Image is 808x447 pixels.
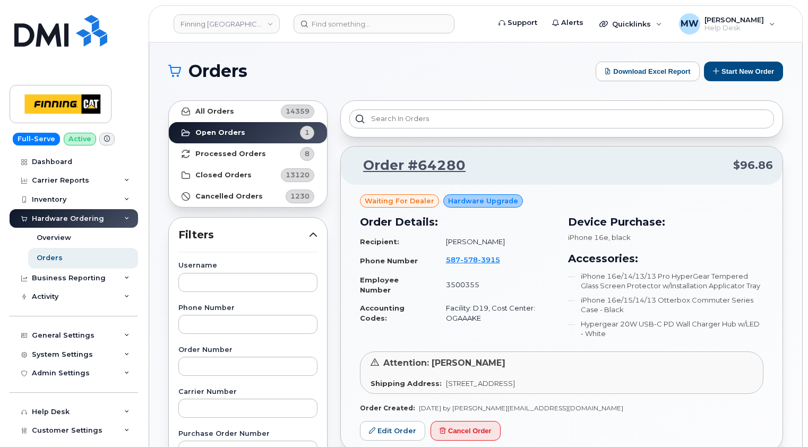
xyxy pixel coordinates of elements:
[305,149,310,159] span: 8
[286,106,310,116] span: 14359
[349,109,774,128] input: Search in orders
[169,101,327,122] a: All Orders14359
[350,156,466,175] a: Order #64280
[169,143,327,165] a: Processed Orders8
[178,347,317,354] label: Order Number
[195,171,252,179] strong: Closed Orders
[169,165,327,186] a: Closed Orders13120
[195,128,245,137] strong: Open Orders
[195,107,234,116] strong: All Orders
[360,404,415,412] strong: Order Created:
[360,421,425,441] a: Edit Order
[178,431,317,437] label: Purchase Order Number
[290,191,310,201] span: 1230
[568,233,608,242] span: iPhone 16e
[169,186,327,207] a: Cancelled Orders1230
[195,150,266,158] strong: Processed Orders
[448,196,518,206] span: Hardware Upgrade
[360,256,418,265] strong: Phone Number
[436,271,555,299] td: 3500355
[568,319,763,339] li: Hypergear 20W USB-C PD Wall Charger Hub w/LED - White
[608,233,631,242] span: , black
[178,262,317,269] label: Username
[596,62,700,81] button: Download Excel Report
[431,421,501,441] button: Cancel Order
[360,214,555,230] h3: Order Details:
[360,237,399,246] strong: Recipient:
[568,271,763,291] li: iPhone 16e/14/13/13 Pro HyperGear Tempered Glass Screen Protector w/Installation Applicator Tray
[195,192,263,201] strong: Cancelled Orders
[169,122,327,143] a: Open Orders1
[371,379,442,388] strong: Shipping Address:
[286,170,310,180] span: 13120
[305,127,310,137] span: 1
[360,276,399,294] strong: Employee Number
[436,233,555,251] td: [PERSON_NAME]
[383,358,505,368] span: Attention: [PERSON_NAME]
[360,304,405,322] strong: Accounting Codes:
[365,196,434,206] span: waiting for dealer
[446,255,500,264] span: 587
[436,299,555,327] td: Facility: D19, Cost Center: OGAAAKE
[704,62,783,81] button: Start New Order
[178,389,317,396] label: Carrier Number
[733,158,773,173] span: $96.86
[178,227,309,243] span: Filters
[419,404,623,412] span: [DATE] by [PERSON_NAME][EMAIL_ADDRESS][DOMAIN_NAME]
[446,379,515,388] span: [STREET_ADDRESS]
[568,251,763,267] h3: Accessories:
[460,255,478,264] span: 578
[446,255,513,264] a: 5875783915
[178,305,317,312] label: Phone Number
[568,214,763,230] h3: Device Purchase:
[188,63,247,79] span: Orders
[478,255,500,264] span: 3915
[568,295,763,315] li: iPhone 16e/15/14/13 Otterbox Commuter Series Case - Black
